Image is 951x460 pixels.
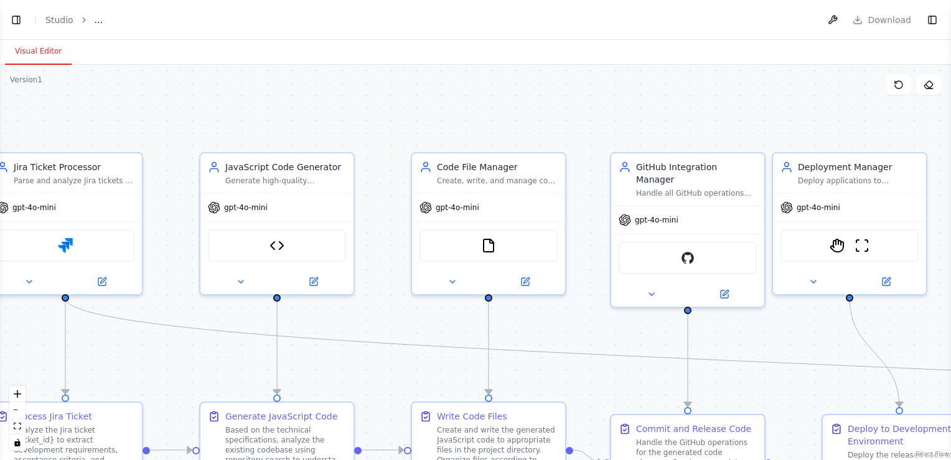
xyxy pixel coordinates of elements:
div: Commit and Release Code [636,423,751,435]
g: Edge from e4d224a0-2e3a-4b1e-bf1d-04222252be8a to 39232de9-bca0-4bc6-8256-4c4f190e63bc [271,298,283,394]
div: React Flow controls [9,386,26,451]
button: Open in side panel [490,274,560,289]
button: Open in side panel [67,274,137,289]
div: Deployment Manager [798,161,919,173]
button: Open in side panel [278,274,349,289]
g: Edge from f5762a97-4ddf-4cbe-9a27-26bc93c8803b to 2386b37f-b39b-42f5-8256-6b9b99e271ef [682,298,694,406]
button: fit view [9,418,26,434]
div: Deploy applications to development environments using CI/CD pipelines, monitor deployment status,... [798,176,919,186]
div: Code File Manager [437,161,558,173]
div: Process Jira Ticket [14,410,92,423]
button: Visual Editor [5,39,72,65]
div: Deployment ManagerDeploy applications to development environments using CI/CD pipelines, monitor ... [772,152,927,295]
g: Edge from 02fa51ee-eae6-4ddf-8e2e-01fffa6ad427 to 4ed6acbb-ca9b-44c1-ac1d-e42a067ac187 [843,298,906,406]
button: zoom out [9,402,26,418]
div: GitHub Integration ManagerHandle all GitHub operations including code commits, pull requests, rel... [610,152,766,308]
span: gpt-4o-mini [797,203,840,213]
span: gpt-4o-mini [635,215,678,225]
div: Version 1 [10,75,42,85]
button: zoom in [9,386,26,402]
div: JavaScript Code GeneratorGenerate high-quality JavaScript code (Node.js/React/Vite) based on tech... [199,152,355,295]
g: Edge from faa3791b-2404-431d-a018-9b3d345a7bd9 to 126c5eae-75dd-48d7-b445-d16381d2a413 [59,298,72,394]
img: ScrapeWebsiteTool [855,238,869,253]
span: ... [95,14,103,26]
button: Open in side panel [851,274,921,289]
div: JavaScript Code Generator [225,161,346,173]
span: gpt-4o-mini [436,203,479,213]
div: Generate high-quality JavaScript code (Node.js/React/Vite) based on technical specifications, ens... [225,176,346,186]
div: Write Code Files [437,410,507,423]
img: GitHub [680,251,695,266]
div: Handle all GitHub operations including code commits, pull requests, releases, and repository mana... [636,188,757,198]
img: FileReadTool [481,238,496,253]
span: gpt-4o-mini [12,203,56,213]
button: Open in side panel [689,287,759,302]
g: Edge from 39232de9-bca0-4bc6-8256-4c4f190e63bc to 19e1eeac-e7dd-4aa0-9e45-d4d93159f0c4 [362,444,403,456]
img: StagehandTool [830,238,845,253]
img: Jira [58,238,73,253]
img: GitHub Repository Reader [269,238,284,253]
nav: breadcrumb [45,14,103,26]
button: Show left sidebar [7,11,25,29]
g: Edge from 126c5eae-75dd-48d7-b445-d16381d2a413 to 39232de9-bca0-4bc6-8256-4c4f190e63bc [150,444,192,456]
button: Show right sidebar [924,11,941,29]
div: Create, write, and manage code files in the project directory, ensuring proper file structure and... [437,176,558,186]
div: GitHub Integration Manager [636,161,757,186]
div: Parse and analyze Jira tickets to extract development requirements, converting them into structur... [14,176,134,186]
div: Jira Ticket Processor [14,161,134,173]
g: Edge from 9cfb79f5-d901-4857-ab36-8309020916f5 to 19e1eeac-e7dd-4aa0-9e45-d4d93159f0c4 [482,298,495,394]
span: gpt-4o-mini [224,203,268,213]
a: React Flow attribution [916,451,949,458]
div: Code File ManagerCreate, write, and manage code files in the project directory, ensuring proper f... [411,152,566,295]
a: Studio [45,15,73,25]
div: Generate JavaScript Code [225,410,337,423]
button: toggle interactivity [9,434,26,451]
